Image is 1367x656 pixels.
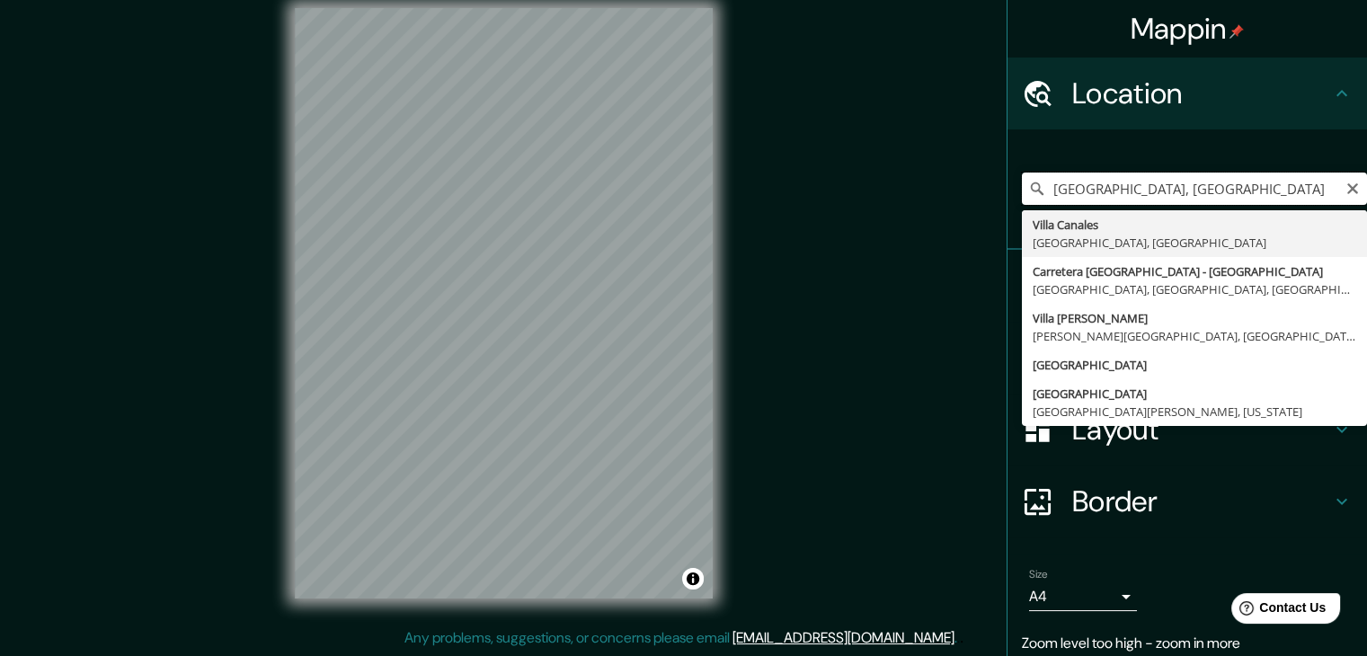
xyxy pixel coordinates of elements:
div: Style [1007,322,1367,394]
div: Location [1007,58,1367,129]
div: Villa [PERSON_NAME] [1033,309,1356,327]
iframe: Help widget launcher [1207,586,1347,636]
a: [EMAIL_ADDRESS][DOMAIN_NAME] [732,628,954,647]
div: Carretera [GEOGRAPHIC_DATA] - [GEOGRAPHIC_DATA] [1033,262,1356,280]
label: Size [1029,567,1048,582]
div: [GEOGRAPHIC_DATA] [1033,356,1356,374]
div: [PERSON_NAME][GEOGRAPHIC_DATA], [GEOGRAPHIC_DATA] [1033,327,1356,345]
button: Toggle attribution [682,568,704,590]
div: [GEOGRAPHIC_DATA] [1033,385,1356,403]
div: Border [1007,465,1367,537]
p: Any problems, suggestions, or concerns please email . [404,627,957,649]
img: pin-icon.png [1229,24,1244,39]
div: [GEOGRAPHIC_DATA], [GEOGRAPHIC_DATA] [1033,234,1356,252]
input: Pick your city or area [1022,173,1367,205]
div: . [960,627,963,649]
div: Pins [1007,250,1367,322]
canvas: Map [295,8,713,598]
h4: Layout [1072,412,1331,448]
div: Layout [1007,394,1367,465]
p: Zoom level too high - zoom in more [1022,633,1353,654]
div: Villa Canales [1033,216,1356,234]
h4: Mappin [1131,11,1245,47]
h4: Border [1072,483,1331,519]
div: [GEOGRAPHIC_DATA][PERSON_NAME], [US_STATE] [1033,403,1356,421]
button: Clear [1345,179,1360,196]
h4: Location [1072,75,1331,111]
div: [GEOGRAPHIC_DATA], [GEOGRAPHIC_DATA], [GEOGRAPHIC_DATA] [1033,280,1356,298]
div: . [957,627,960,649]
div: A4 [1029,582,1137,611]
